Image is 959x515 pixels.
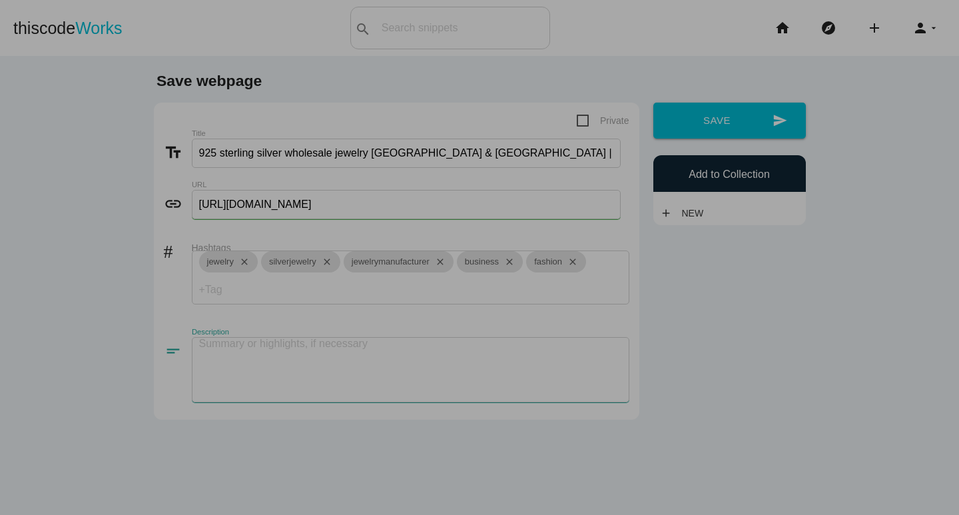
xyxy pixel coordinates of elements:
[75,19,122,37] span: Works
[912,7,928,49] i: person
[577,113,629,129] span: Private
[660,201,711,225] a: addNew
[653,103,806,139] button: sendSave
[164,239,192,258] i: #
[199,276,279,304] input: +Tag
[164,143,192,162] i: text_fields
[164,195,192,213] i: link
[164,342,192,360] i: short_text
[192,181,542,189] label: URL
[344,251,454,272] div: jewelrymanufacturer
[192,139,621,168] input: What does this link to?
[430,251,446,272] i: close
[773,103,787,139] i: send
[316,251,332,272] i: close
[13,7,123,49] a: thiscodeWorks
[457,251,523,272] div: business
[192,243,629,253] label: Hashtags
[660,169,799,181] h6: Add to Collection
[526,251,586,272] div: fashion
[192,129,542,138] label: Title
[499,251,515,272] i: close
[866,7,882,49] i: add
[351,7,375,49] button: search
[192,190,621,219] input: Enter link to webpage
[261,251,340,272] div: silverjewelry
[775,7,791,49] i: home
[157,72,262,89] b: Save webpage
[820,7,836,49] i: explore
[562,251,578,272] i: close
[375,14,549,42] input: Search snippets
[660,201,672,225] i: add
[355,8,371,51] i: search
[192,328,542,336] label: Description
[928,7,939,49] i: arrow_drop_down
[199,251,258,272] div: jewelry
[234,251,250,272] i: close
